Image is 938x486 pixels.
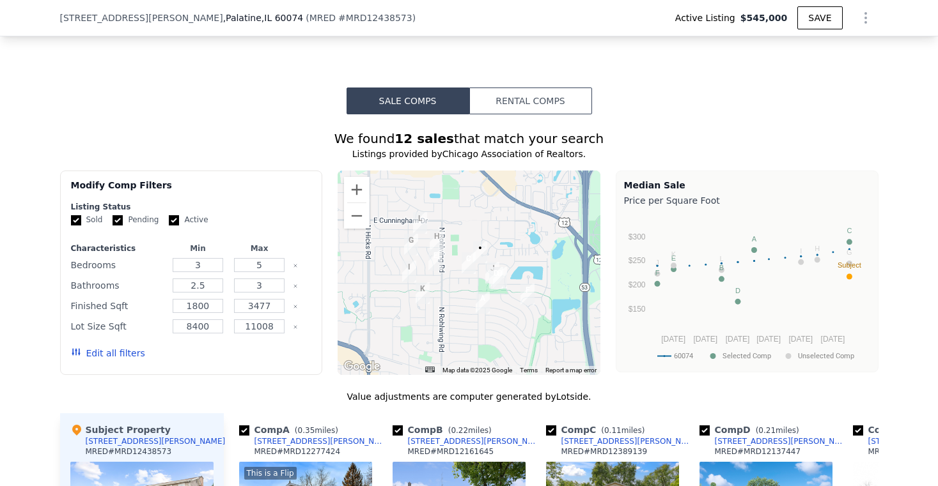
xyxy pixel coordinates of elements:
div: Comp C [546,423,650,436]
a: Terms [520,367,538,374]
text: Selected Comp [723,352,771,360]
span: MRED [309,13,336,23]
div: Modify Comp Filters [71,179,312,202]
div: 1006 E Cooper Dr [473,241,487,263]
div: 618 E Carpenter Dr [402,261,416,282]
div: MRED # MRD12137447 [715,446,801,457]
div: Bathrooms [71,277,165,294]
div: Finished Sqft [71,297,165,315]
div: We found that match your search [60,130,879,148]
a: [STREET_ADDRESS][PERSON_NAME] [700,436,848,446]
div: MRED # MRD12161645 [408,446,494,457]
input: Active [169,215,179,225]
div: MRED # MRD12438573 [86,446,172,457]
a: Report a map error [545,367,597,374]
div: This is a Flip [244,467,297,480]
div: Lot Size Sqft [71,317,165,335]
button: Clear [293,304,298,309]
text: D [735,287,740,294]
div: MRED # MRD12277424 [254,446,341,457]
text: Unselected Comp [798,352,854,360]
div: MRED # MRD12389139 [561,446,648,457]
text: F [655,269,659,277]
div: Listings provided by Chicago Association of Realtors . [60,148,879,160]
div: Bedrooms [71,256,165,274]
span: $545,000 [740,11,788,24]
div: Listing Status [71,202,312,212]
button: Rental Comps [469,87,592,114]
text: [DATE] [693,335,717,344]
div: [STREET_ADDRESS][PERSON_NAME] [715,436,848,446]
div: Max [231,243,288,254]
span: ( miles) [290,426,343,435]
button: Clear [293,324,298,330]
a: [STREET_ADDRESS][PERSON_NAME] [546,436,694,446]
div: 662 N Robinson Dr [476,292,490,314]
label: Active [169,215,208,225]
span: Active Listing [675,11,740,24]
text: E [671,254,675,262]
button: Zoom out [344,203,370,229]
span: ( miles) [751,426,804,435]
a: [STREET_ADDRESS][PERSON_NAME] [239,436,387,446]
div: Comp A [239,423,343,436]
a: [STREET_ADDRESS][PERSON_NAME] [393,436,541,446]
span: 0.35 [298,426,315,435]
div: 724 N Bel Aire Ter [416,282,430,304]
text: I [800,247,802,255]
button: Clear [293,284,298,289]
div: Value adjustments are computer generated by Lotside . [60,390,879,403]
strong: 12 sales [395,131,454,146]
text: G [847,248,852,256]
label: Pending [113,215,159,225]
div: [STREET_ADDRESS][PERSON_NAME] [86,436,226,446]
div: 725 N Williams Dr [520,284,535,305]
input: Pending [113,215,123,225]
button: Clear [293,263,298,268]
input: Sold [71,215,81,225]
a: Open this area in Google Maps (opens a new window) [341,358,383,375]
span: [STREET_ADDRESS][PERSON_NAME] [60,11,223,24]
text: [DATE] [661,335,685,344]
span: Map data ©2025 Google [442,367,512,374]
div: [STREET_ADDRESS][PERSON_NAME] [561,436,694,446]
button: Edit all filters [71,347,145,360]
text: B [719,264,723,271]
div: 1054 E Carpenter Dr [485,262,499,284]
div: [STREET_ADDRESS][PERSON_NAME] [408,436,541,446]
text: 60074 [674,352,693,360]
div: Characteristics [71,243,165,254]
text: A [751,235,756,243]
text: K [671,250,676,258]
span: ( miles) [596,426,650,435]
span: , IL 60074 [262,13,303,23]
div: 915 N Hedgewood Dr [428,249,442,271]
label: Sold [71,215,103,225]
span: 0.22 [451,426,468,435]
button: Zoom in [344,177,370,202]
img: Google [341,358,383,375]
text: [DATE] [756,335,781,344]
button: Keyboard shortcuts [425,367,434,372]
div: 753 E Mill Valley Rd [430,230,444,252]
text: $150 [628,305,645,314]
button: Show Options [853,5,879,31]
div: 963 N Ventura Dr [404,234,418,255]
text: $200 [628,280,645,289]
text: [DATE] [788,335,813,344]
span: 0.11 [604,426,621,435]
div: 653 E Balsam Ln [413,212,427,234]
div: 919 E Cooper Dr [462,252,476,274]
text: [DATE] [820,335,845,344]
div: Comp D [700,423,804,436]
span: , Palatine [223,11,304,24]
text: C [847,227,852,234]
text: $250 [628,256,645,265]
div: 1103 E Carpenter Dr [489,267,503,289]
div: Comp B [393,423,497,436]
text: J [655,259,659,266]
svg: A chart. [624,209,870,369]
span: # MRD12438573 [338,13,412,23]
button: Sale Comps [347,87,469,114]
